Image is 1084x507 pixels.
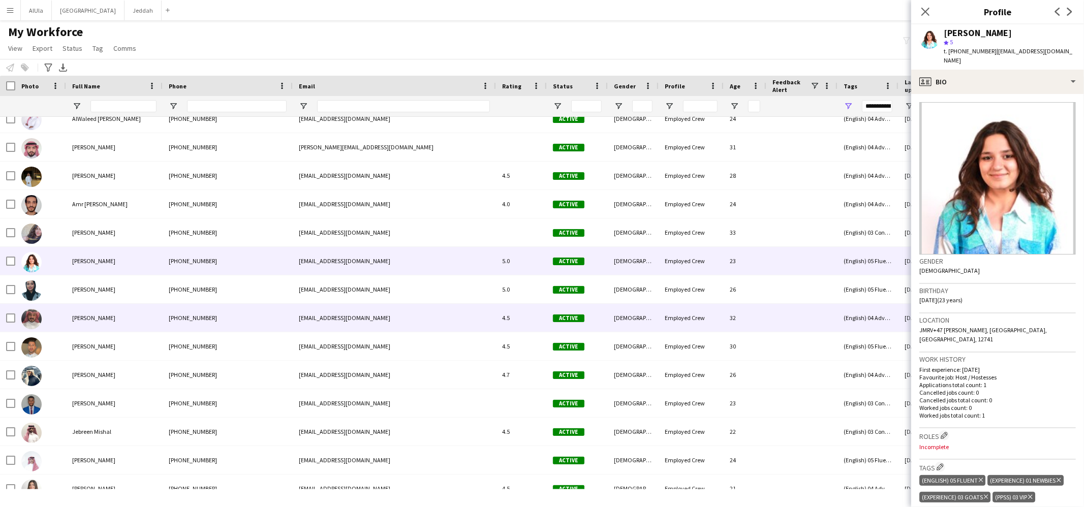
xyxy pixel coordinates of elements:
[838,446,899,474] div: (English) 05 Fluent , (Experience) 03 GOATS, (PPSS) 04 VVIP , (Role) 07 Business Tour Guide, (Rol...
[163,389,293,417] div: [PHONE_NUMBER]
[724,389,766,417] div: 23
[553,457,584,464] span: Active
[163,247,293,275] div: [PHONE_NUMBER]
[838,105,899,133] div: (English) 04 Advanced, (Experience) 01 Newbies, (PPSS) 02 IP, (Role) 06 Tour Guide, (Role) 09 SUP...
[724,418,766,446] div: 22
[659,418,724,446] div: Employed Crew
[659,446,724,474] div: Employed Crew
[293,162,496,189] div: [EMAIL_ADDRESS][DOMAIN_NAME]
[163,418,293,446] div: [PHONE_NUMBER]
[553,428,584,436] span: Active
[72,172,115,179] span: [PERSON_NAME]
[571,100,602,112] input: Status Filter Input
[163,474,293,502] div: [PHONE_NUMBER]
[163,275,293,303] div: [PHONE_NUMBER]
[63,44,82,53] span: Status
[58,42,86,55] a: Status
[724,162,766,189] div: 28
[608,190,659,218] div: [DEMOGRAPHIC_DATA]
[317,100,490,112] input: Email Filter Input
[496,361,547,389] div: 4.7
[608,474,659,502] div: [DEMOGRAPHIC_DATA]
[21,337,42,358] img: Feras Rostom
[987,475,1063,486] div: (Experience) 01 Newbies
[293,247,496,275] div: [EMAIL_ADDRESS][DOMAIN_NAME]
[169,82,187,90] span: Phone
[899,105,975,133] div: [DATE] 3:28pm
[57,61,69,74] app-action-btn: Export XLSX
[72,115,141,122] span: AlWaleed [PERSON_NAME]
[553,371,584,379] span: Active
[21,224,42,244] img: Arwa Alhodaib
[496,474,547,502] div: 4.5
[919,326,1047,343] span: JMRV+47 [PERSON_NAME], [GEOGRAPHIC_DATA], [GEOGRAPHIC_DATA], 12741
[724,133,766,161] div: 31
[72,143,115,151] span: [PERSON_NAME]
[838,133,899,161] div: (English) 04 Advanced, (Experience) 02 Experienced, (PPSS) 04 VVIP , (Role) 10 SUPERVISOR "A"
[553,82,573,90] span: Status
[90,100,157,112] input: Full Name Filter Input
[772,78,810,93] span: Feedback Alert
[21,309,42,329] img: Fahad Alroqi
[293,190,496,218] div: [EMAIL_ADDRESS][DOMAIN_NAME]
[8,24,83,40] span: My Workforce
[21,138,42,159] img: Amar Alghamdi
[496,304,547,332] div: 4.5
[659,162,724,189] div: Employed Crew
[72,428,111,435] span: Jebreen Mishal
[21,366,42,386] img: Ghassan Al Shamali
[608,105,659,133] div: [DEMOGRAPHIC_DATA]
[92,44,103,53] span: Tag
[659,304,724,332] div: Employed Crew
[659,247,724,275] div: Employed Crew
[899,474,975,502] div: [DATE] 5:25pm
[163,105,293,133] div: [PHONE_NUMBER]
[299,82,315,90] span: Email
[919,315,1076,325] h3: Location
[42,61,54,74] app-action-btn: Advanced filters
[838,304,899,332] div: (English) 04 Advanced, (Experience) 03 GOATS, (PPSS) 03 VIP, (Role) 06 Tour Guide, (Role) 08 Prot...
[919,355,1076,364] h3: Work history
[950,38,953,46] span: 5
[899,247,975,275] div: [DATE] 4:52pm
[72,229,115,236] span: [PERSON_NAME]
[724,332,766,360] div: 30
[919,366,1076,373] p: First experience: [DATE]
[724,361,766,389] div: 26
[28,42,56,55] a: Export
[844,102,853,111] button: Open Filter Menu
[683,100,718,112] input: Profile Filter Input
[496,162,547,189] div: 4.5
[553,485,584,493] span: Active
[659,275,724,303] div: Employed Crew
[899,275,975,303] div: [DATE] 8:35pm
[659,105,724,133] div: Employed Crew
[632,100,653,112] input: Gender Filter Input
[4,42,26,55] a: View
[899,332,975,360] div: [DATE] 2:59am
[163,218,293,246] div: [PHONE_NUMBER]
[919,492,990,502] div: (Experience) 03 GOATS
[293,133,496,161] div: [PERSON_NAME][EMAIL_ADDRESS][DOMAIN_NAME]
[919,381,1076,389] p: Applications total count: 1
[899,446,975,474] div: [DATE] 3:49pm
[919,257,1076,266] h3: Gender
[502,82,521,90] span: Rating
[838,389,899,417] div: (English) 03 Conversational, (Experience) 01 Newbies, (PPSS) 02 IP, (Role) 09 SUPERVISOR “B”
[33,44,52,53] span: Export
[21,110,42,130] img: AlWaleed Osama
[52,1,125,20] button: [GEOGRAPHIC_DATA]
[21,480,42,500] img: Layan Hassaniah
[838,247,899,275] div: (English) 05 Fluent , (Experience) 01 Newbies, (Experience) 03 GOATS, (PPSS) 03 VIP, (Role) 10 SU...
[614,82,636,90] span: Gender
[724,247,766,275] div: 23
[496,275,547,303] div: 5.0
[608,162,659,189] div: [DEMOGRAPHIC_DATA]
[608,304,659,332] div: [DEMOGRAPHIC_DATA]
[163,361,293,389] div: [PHONE_NUMBER]
[553,229,584,237] span: Active
[899,190,975,218] div: [DATE] 7:11pm
[21,82,39,90] span: Photo
[838,361,899,389] div: (English) 04 Advanced, (Experience) 03 GOATS, (PPSS) 04 VVIP , (Role) 12 PM “A”
[919,373,1076,381] p: Favourite job: Host / Hostesses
